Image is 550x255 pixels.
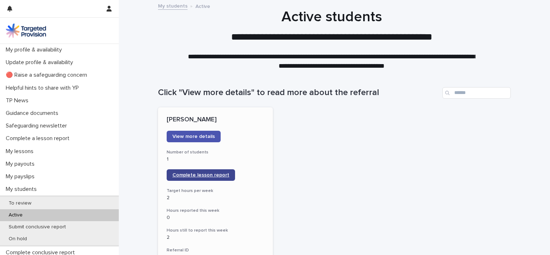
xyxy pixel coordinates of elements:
p: Active [3,212,28,218]
p: On hold [3,236,33,242]
h3: Referral ID [167,247,264,253]
p: Update profile & availability [3,59,79,66]
p: Complete a lesson report [3,135,75,142]
input: Search [442,87,511,99]
span: View more details [172,134,215,139]
p: My payouts [3,161,40,167]
h3: Target hours per week [167,188,264,194]
p: TP News [3,97,34,104]
p: Helpful hints to share with YP [3,85,85,91]
p: To review [3,200,37,206]
h1: Click "View more details" to read more about the referral [158,88,439,98]
p: My students [3,186,42,193]
a: My students [158,1,188,10]
p: My lessons [3,148,39,155]
a: View more details [167,131,221,142]
p: [PERSON_NAME] [167,116,264,124]
p: Safeguarding newsletter [3,122,73,129]
p: 1 [167,156,264,162]
p: Active [195,2,210,10]
p: Guidance documents [3,110,64,117]
h3: Number of students [167,149,264,155]
p: 🔴 Raise a safeguarding concern [3,72,93,79]
span: Complete lesson report [172,173,229,178]
p: 0 [167,215,264,221]
a: Complete lesson report [167,169,235,181]
p: My profile & availability [3,46,68,53]
p: My payslips [3,173,40,180]
p: 2 [167,234,264,241]
p: Submit conclusive report [3,224,72,230]
h3: Hours still to report this week [167,228,264,233]
h3: Hours reported this week [167,208,264,214]
h1: Active students [155,8,508,26]
p: 2 [167,195,264,201]
img: M5nRWzHhSzIhMunXDL62 [6,23,46,38]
